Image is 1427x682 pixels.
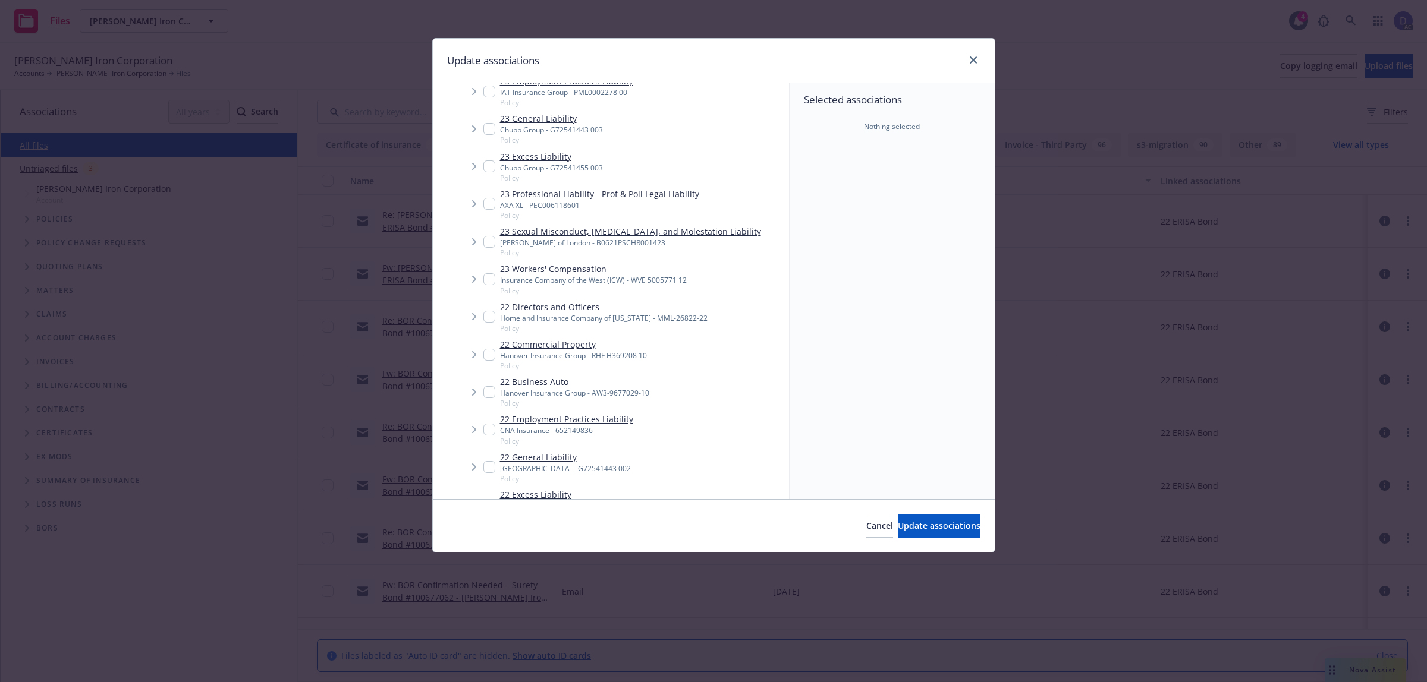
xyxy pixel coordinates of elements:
[500,163,603,173] div: Chubb Group - G72541455 003
[500,275,687,285] div: Insurance Company of the West (ICW) - WVE 5005771 12
[500,313,708,323] div: Homeland Insurance Company of [US_STATE] - MML-26822-22
[864,121,920,132] span: Nothing selected
[500,413,633,425] a: 22 Employment Practices Liability
[447,53,539,68] h1: Update associations
[898,520,980,531] span: Update associations
[898,514,980,538] button: Update associations
[866,520,893,531] span: Cancel
[866,514,893,538] button: Cancel
[500,238,761,248] div: [PERSON_NAME] of London - B0621PSCHR001423
[500,388,649,398] div: Hanover Insurance Group - AW3-9677029-10
[500,425,633,435] div: CNA Insurance - 652149836
[500,87,633,97] div: IAT Insurance Group - PML0002278 00
[500,263,687,275] a: 23 Workers' Compensation
[500,97,633,108] span: Policy
[500,398,649,408] span: Policy
[500,436,633,446] span: Policy
[500,375,649,388] a: 22 Business Auto
[500,210,699,220] span: Policy
[500,338,647,351] a: 22 Commercial Property
[500,135,603,145] span: Policy
[500,188,699,200] a: 23 Professional Liability - Prof & Poll Legal Liability
[500,488,601,501] a: 22 Excess Liability
[500,323,708,333] span: Policy
[500,248,761,258] span: Policy
[500,451,631,463] a: 22 General Liability
[500,200,699,210] div: AXA XL - PEC006118601
[500,225,761,238] a: 23 Sexual Misconduct, [MEDICAL_DATA], and Molestation Liability
[966,53,980,67] a: close
[500,351,647,361] div: Hanover Insurance Group - RHF H369208 10
[500,361,647,371] span: Policy
[500,150,603,163] a: 23 Excess Liability
[500,125,603,135] div: Chubb Group - G72541443 003
[804,93,980,107] span: Selected associations
[500,473,631,484] span: Policy
[500,463,631,473] div: [GEOGRAPHIC_DATA] - G72541443 002
[500,112,603,125] a: 23 General Liability
[500,301,708,313] a: 22 Directors and Officers
[500,173,603,183] span: Policy
[500,286,687,296] span: Policy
